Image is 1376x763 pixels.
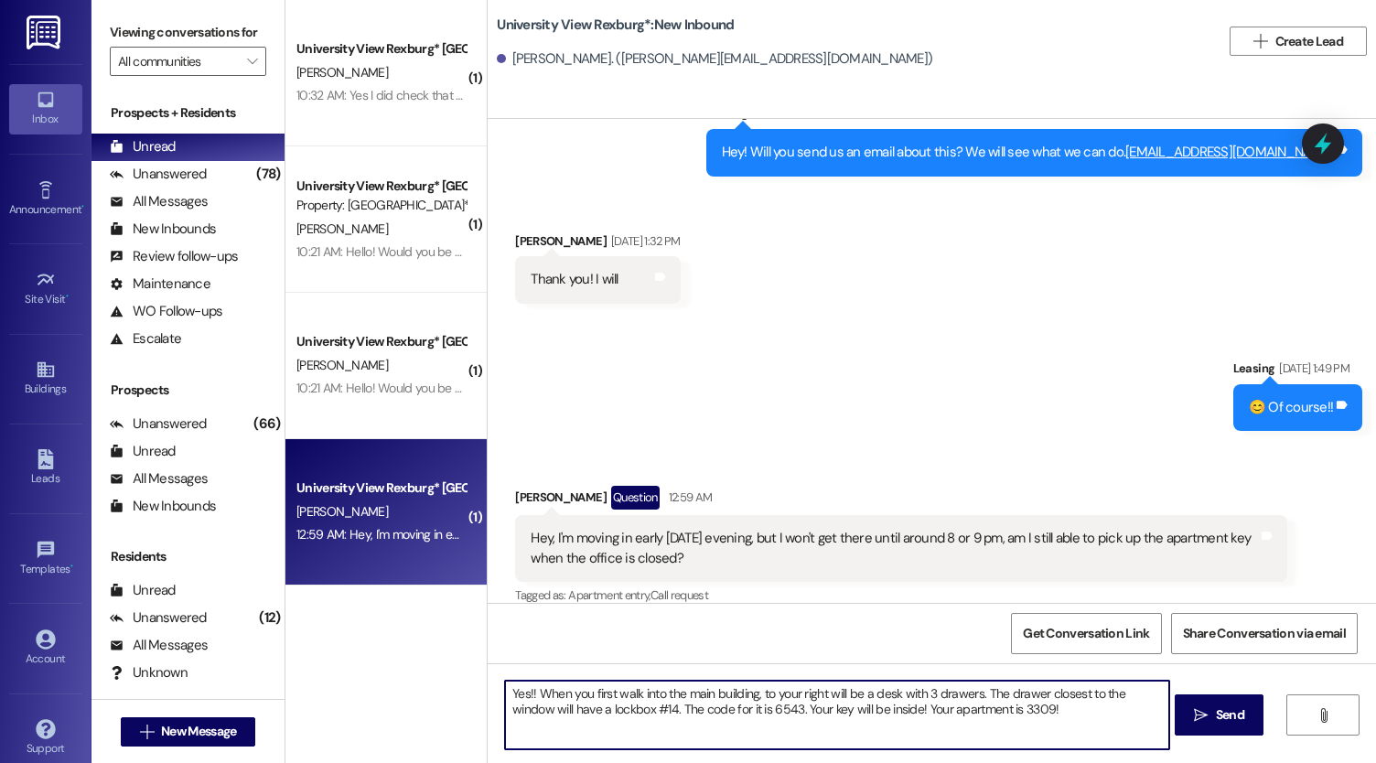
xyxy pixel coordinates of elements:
[1233,359,1362,384] div: Leasing
[296,39,466,59] div: University View Rexburg* [GEOGRAPHIC_DATA]
[296,196,466,215] div: Property: [GEOGRAPHIC_DATA]*
[110,414,207,434] div: Unanswered
[296,526,1154,543] div: 12:59 AM: Hey, I'm moving in early [DATE] evening, but I won't get there until around 8 or 9 pm, ...
[296,243,730,260] div: 10:21 AM: Hello! Would you be able to set up the lockbox? I'll get there maybe 9pm
[296,503,388,520] span: [PERSON_NAME]
[249,410,285,438] div: (66)
[515,582,1287,608] div: Tagged as:
[110,329,181,349] div: Escalate
[140,725,154,739] i: 
[1275,32,1343,51] span: Create Lead
[664,488,713,507] div: 12:59 AM
[9,624,82,673] a: Account
[1183,624,1346,643] span: Share Conversation via email
[9,444,82,493] a: Leads
[568,587,650,603] span: Apartment entry ,
[110,247,238,266] div: Review follow-ups
[296,64,388,81] span: [PERSON_NAME]
[505,681,1169,749] textarea: Yes!! When you first walk into the main building, to your right will be a desk with 3 drawers. Th...
[110,302,222,321] div: WO Follow-ups
[296,332,466,351] div: University View Rexburg* [GEOGRAPHIC_DATA]
[247,54,257,69] i: 
[1125,143,1333,161] a: [EMAIL_ADDRESS][DOMAIN_NAME]
[110,18,266,47] label: Viewing conversations for
[296,220,388,237] span: [PERSON_NAME]
[110,274,210,294] div: Maintenance
[9,84,82,134] a: Inbox
[650,587,708,603] span: Call request
[110,608,207,628] div: Unanswered
[110,663,188,682] div: Unknown
[9,714,82,763] a: Support
[1023,624,1149,643] span: Get Conversation Link
[254,604,285,632] div: (12)
[66,290,69,303] span: •
[110,192,208,211] div: All Messages
[1274,359,1349,378] div: [DATE] 1:49 PM
[9,264,82,314] a: Site Visit •
[531,529,1258,568] div: Hey, I'm moving in early [DATE] evening, but I won't get there until around 8 or 9 pm, am I still...
[296,87,484,103] div: 10:32 AM: Yes I did check that email
[1216,705,1244,725] span: Send
[296,177,466,196] div: University View Rexburg* [GEOGRAPHIC_DATA]
[91,547,285,566] div: Residents
[110,165,207,184] div: Unanswered
[1011,613,1161,654] button: Get Conversation Link
[81,200,84,213] span: •
[121,717,256,747] button: New Message
[1249,398,1333,417] div: 😊 Of course!!
[70,560,73,573] span: •
[722,143,1334,162] div: Hey! Will you send us an email about this? We will see what we can do.
[611,486,660,509] div: Question
[110,137,176,156] div: Unread
[1253,34,1267,48] i: 
[296,380,730,396] div: 10:21 AM: Hello! Would you be able to set up the lockbox? I'll get there maybe 9pm
[1171,613,1358,654] button: Share Conversation via email
[497,49,932,69] div: [PERSON_NAME]. ([PERSON_NAME][EMAIL_ADDRESS][DOMAIN_NAME])
[515,486,1287,515] div: [PERSON_NAME]
[110,581,176,600] div: Unread
[161,722,236,741] span: New Message
[110,442,176,461] div: Unread
[296,478,466,498] div: University View Rexburg* [GEOGRAPHIC_DATA]
[515,231,680,257] div: [PERSON_NAME]
[110,497,216,516] div: New Inbounds
[296,357,388,373] span: [PERSON_NAME]
[9,354,82,403] a: Buildings
[110,636,208,655] div: All Messages
[110,469,208,489] div: All Messages
[1194,708,1208,723] i: 
[497,16,734,35] b: University View Rexburg*: New Inbound
[1317,708,1330,723] i: 
[1175,694,1263,736] button: Send
[252,160,285,188] div: (78)
[9,534,82,584] a: Templates •
[91,103,285,123] div: Prospects + Residents
[118,47,237,76] input: All communities
[27,16,64,49] img: ResiDesk Logo
[607,231,681,251] div: [DATE] 1:32 PM
[531,270,618,289] div: Thank you! I will
[91,381,285,400] div: Prospects
[110,220,216,239] div: New Inbounds
[1230,27,1367,56] button: Create Lead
